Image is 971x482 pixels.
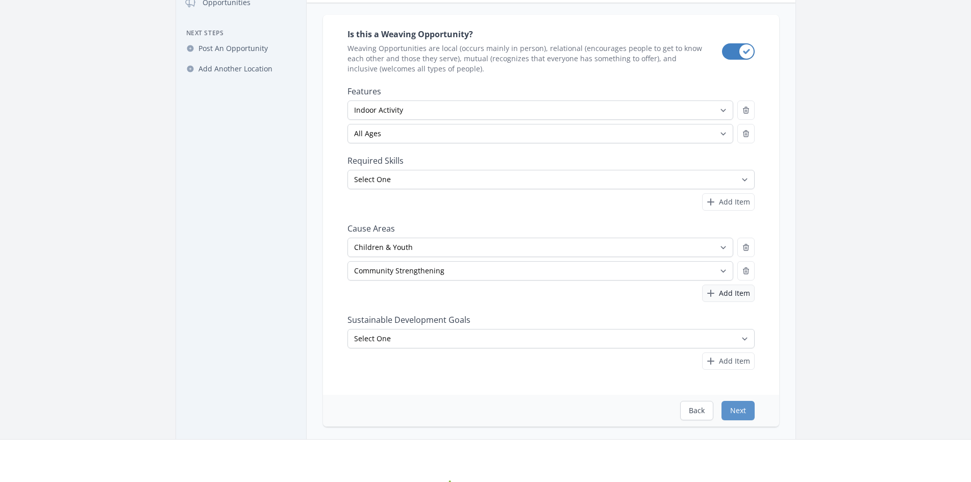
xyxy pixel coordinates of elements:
[721,401,755,420] button: Next
[680,401,713,420] button: Back
[347,43,706,74] span: Weaving Opportunities are local (occurs mainly in person), relational (encourages people to get t...
[719,197,750,207] span: Add Item
[347,86,755,96] label: Features
[180,29,302,37] h3: Next Steps
[702,352,755,370] button: Add Item
[347,156,755,166] label: Required Skills
[347,315,755,325] label: Sustainable Development Goals
[198,64,272,74] span: Add Another Location
[347,223,755,234] label: Cause Areas
[719,288,750,298] span: Add Item
[198,43,268,54] span: Post An Opportunity
[719,356,750,366] span: Add Item
[702,285,755,302] button: Add Item
[347,29,706,39] label: Is this a Weaving Opportunity?
[702,193,755,211] button: Add Item
[180,39,302,58] a: Post An Opportunity
[180,60,302,78] a: Add Another Location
